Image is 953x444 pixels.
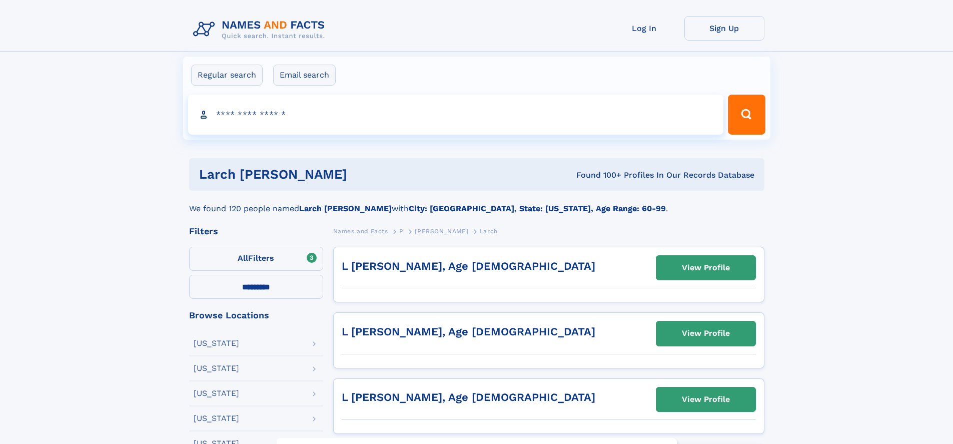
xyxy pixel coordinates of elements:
a: P [399,225,404,237]
input: search input [188,95,724,135]
div: View Profile [682,388,730,411]
a: Names and Facts [333,225,388,237]
div: [US_STATE] [194,414,239,422]
b: City: [GEOGRAPHIC_DATA], State: [US_STATE], Age Range: 60-99 [409,204,666,213]
div: Browse Locations [189,311,323,320]
div: [US_STATE] [194,364,239,372]
button: Search Button [728,95,765,135]
div: [US_STATE] [194,389,239,397]
label: Filters [189,247,323,271]
h1: larch [PERSON_NAME] [199,168,462,181]
div: We found 120 people named with . [189,191,764,215]
a: [PERSON_NAME] [415,225,468,237]
div: View Profile [682,322,730,345]
span: P [399,228,404,235]
a: L [PERSON_NAME], Age [DEMOGRAPHIC_DATA] [342,260,595,272]
div: View Profile [682,256,730,279]
span: Larch [480,228,498,235]
span: All [238,253,248,263]
a: View Profile [656,256,755,280]
a: Sign Up [684,16,764,41]
span: [PERSON_NAME] [415,228,468,235]
label: Email search [273,65,336,86]
img: Logo Names and Facts [189,16,333,43]
div: Filters [189,227,323,236]
b: Larch [PERSON_NAME] [299,204,392,213]
div: Found 100+ Profiles In Our Records Database [462,170,754,181]
a: L [PERSON_NAME], Age [DEMOGRAPHIC_DATA] [342,325,595,338]
label: Regular search [191,65,263,86]
a: View Profile [656,387,755,411]
a: Log In [604,16,684,41]
a: L [PERSON_NAME], Age [DEMOGRAPHIC_DATA] [342,391,595,403]
div: [US_STATE] [194,339,239,347]
a: View Profile [656,321,755,345]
